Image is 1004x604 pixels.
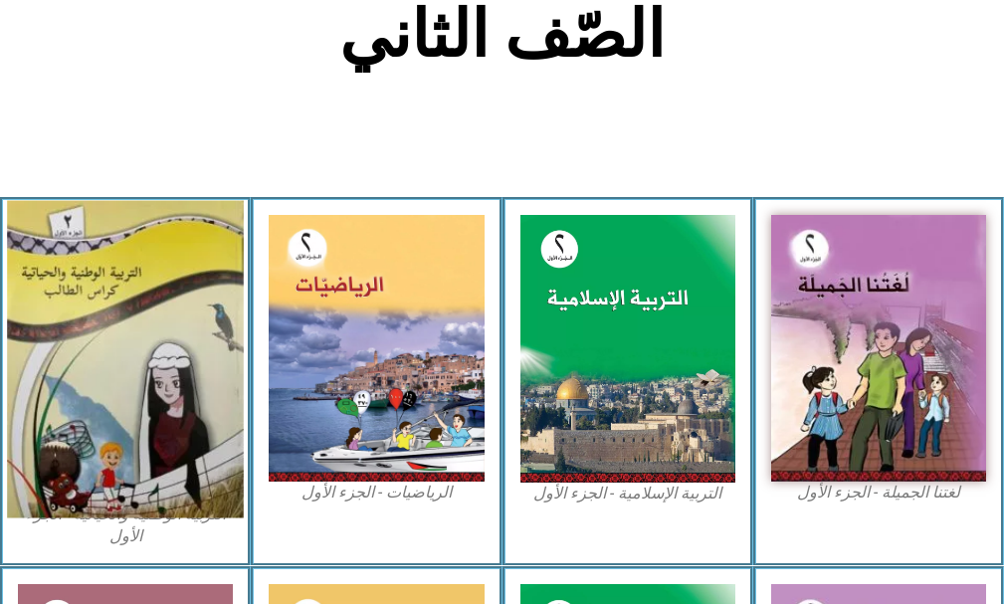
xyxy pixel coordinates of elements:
figcaption: لغتنا الجميلة - الجزء الأول​ [771,482,986,503]
figcaption: الرياضيات - الجزء الأول​ [269,482,484,503]
img: Math2A-Cover [269,215,484,482]
figcaption: التربية الوطنية والحياتية - الجزء الأول​ [18,503,233,548]
figcaption: التربية الإسلامية - الجزء الأول [520,483,735,504]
